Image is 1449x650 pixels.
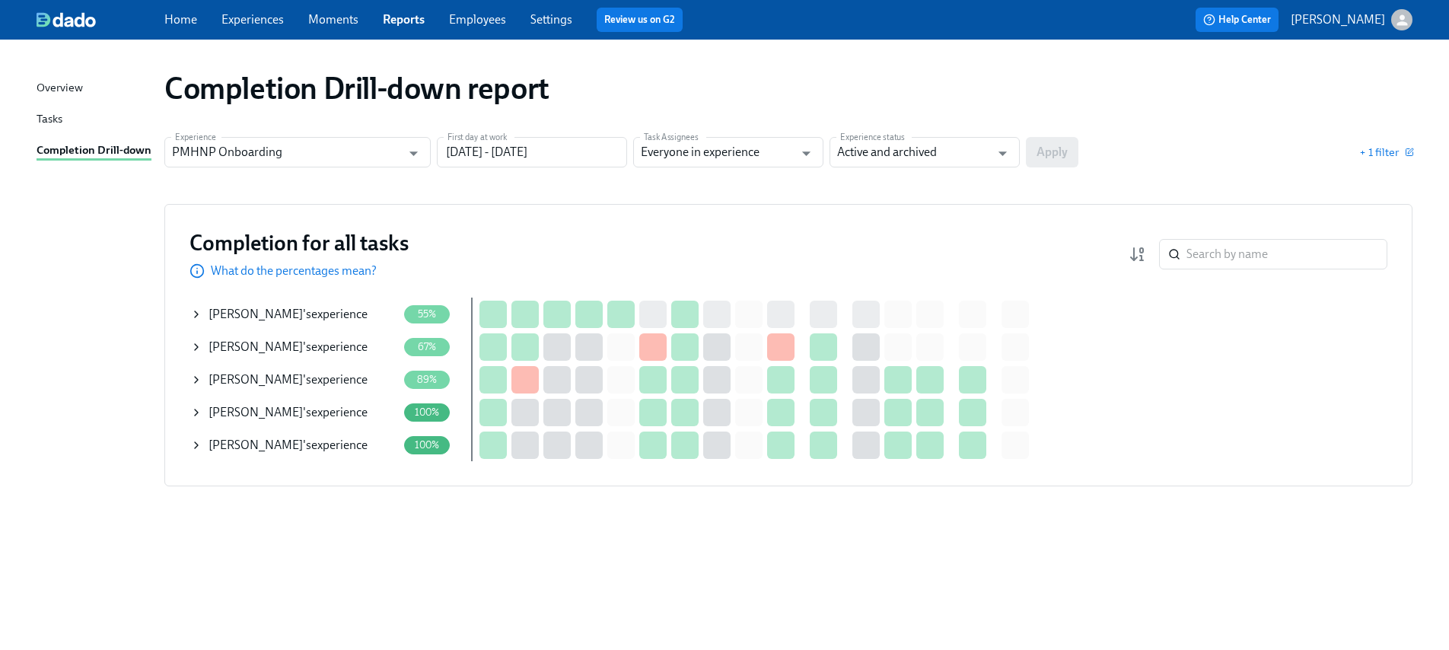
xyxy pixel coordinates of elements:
[209,306,368,323] div: 's experience
[37,142,151,161] div: Completion Drill-down
[795,142,818,165] button: Open
[190,299,397,330] div: [PERSON_NAME]'sexperience
[190,332,397,362] div: [PERSON_NAME]'sexperience
[190,365,397,395] div: [PERSON_NAME]'sexperience
[383,12,425,27] a: Reports
[1129,245,1147,263] svg: Completion rate (low to high)
[469,431,475,459] div: First day at work • day 8
[37,12,96,27] img: dado
[209,372,303,387] span: [PERSON_NAME]
[469,365,475,394] div: First day at work • day 8
[604,12,675,27] a: Review us on G2
[189,229,409,256] h3: Completion for all tasks
[37,110,152,129] a: Tasks
[1291,11,1385,28] p: [PERSON_NAME]
[209,339,368,355] div: 's experience
[209,404,368,421] div: 's experience
[37,142,152,161] a: Completion Drill-down
[449,12,506,27] a: Employees
[1186,239,1387,269] input: Search by name
[209,437,368,454] div: 's experience
[1291,9,1412,30] button: [PERSON_NAME]
[209,405,303,419] span: [PERSON_NAME]
[37,110,62,129] div: Tasks
[190,430,397,460] div: [PERSON_NAME]'sexperience
[469,398,475,426] div: First day at work • day 8
[409,308,446,320] span: 55%
[164,12,197,27] a: Home
[408,374,447,385] span: 89%
[37,79,83,98] div: Overview
[221,12,284,27] a: Experiences
[209,307,303,321] span: [PERSON_NAME]
[1359,145,1412,160] button: + 1 filter
[211,263,377,279] p: What do the percentages mean?
[209,371,368,388] div: 's experience
[406,406,449,418] span: 100%
[409,341,446,352] span: 67%
[164,70,549,107] h1: Completion Drill-down report
[991,142,1014,165] button: Open
[469,333,475,361] div: First day at work • day 8
[308,12,358,27] a: Moments
[406,439,449,451] span: 100%
[37,12,164,27] a: dado
[190,397,397,428] div: [PERSON_NAME]'sexperience
[597,8,683,32] button: Review us on G2
[402,142,425,165] button: Open
[37,79,152,98] a: Overview
[1203,12,1271,27] span: Help Center
[469,300,475,328] div: First day at work • day 8
[209,438,303,452] span: [PERSON_NAME]
[1196,8,1279,32] button: Help Center
[209,339,303,354] span: [PERSON_NAME]
[530,12,572,27] a: Settings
